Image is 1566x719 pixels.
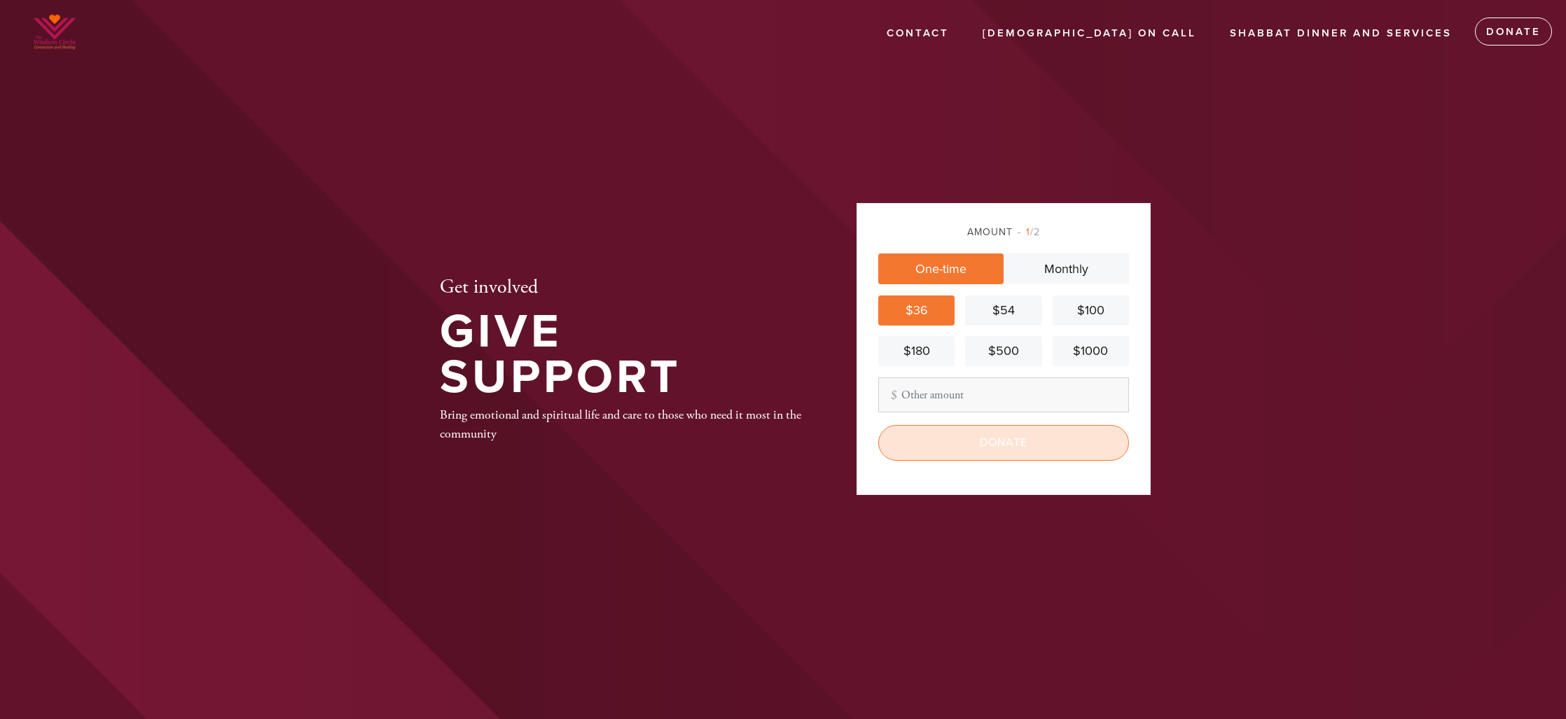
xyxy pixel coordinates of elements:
[1026,226,1030,238] span: 1
[1053,336,1129,366] a: $1000
[878,425,1129,460] input: Donate
[876,20,959,47] a: Contact
[884,301,949,320] div: $36
[1018,226,1040,238] span: /2
[878,377,1129,412] input: Other amount
[440,309,811,400] h1: Give Support
[440,405,811,443] div: Bring emotional and spiritual life and care to those who need it most in the community
[440,276,811,300] h2: Get involved
[884,342,949,361] div: $180
[965,336,1041,366] a: $500
[1058,301,1123,320] div: $100
[1004,253,1129,284] a: Monthly
[878,295,955,326] a: $36
[878,253,1004,284] a: One-time
[21,7,88,57] img: WhatsApp%20Image%202025-03-14%20at%2002.png
[1058,342,1123,361] div: $1000
[878,225,1129,239] div: Amount
[1053,295,1129,326] a: $100
[972,20,1207,47] a: [DEMOGRAPHIC_DATA] On Call
[971,301,1036,320] div: $54
[878,336,955,366] a: $180
[1475,18,1552,46] a: Donate
[971,342,1036,361] div: $500
[1219,20,1462,47] a: Shabbat Dinner and Services
[965,295,1041,326] a: $54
